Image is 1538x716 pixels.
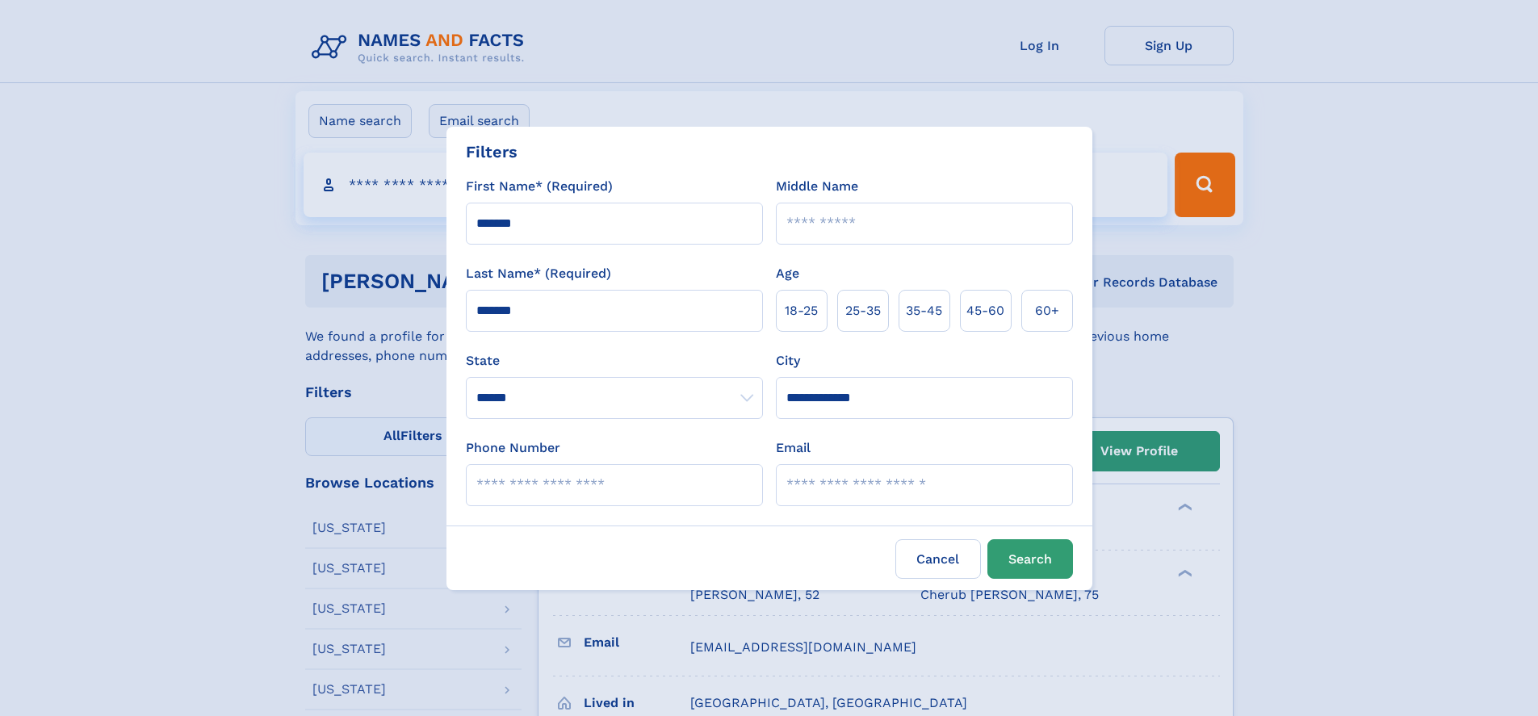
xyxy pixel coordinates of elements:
[466,438,560,458] label: Phone Number
[987,539,1073,579] button: Search
[776,264,799,283] label: Age
[785,301,818,320] span: 18‑25
[895,539,981,579] label: Cancel
[776,351,800,371] label: City
[466,140,518,164] div: Filters
[776,438,811,458] label: Email
[466,177,613,196] label: First Name* (Required)
[466,264,611,283] label: Last Name* (Required)
[966,301,1004,320] span: 45‑60
[776,177,858,196] label: Middle Name
[845,301,881,320] span: 25‑35
[1035,301,1059,320] span: 60+
[906,301,942,320] span: 35‑45
[466,351,763,371] label: State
